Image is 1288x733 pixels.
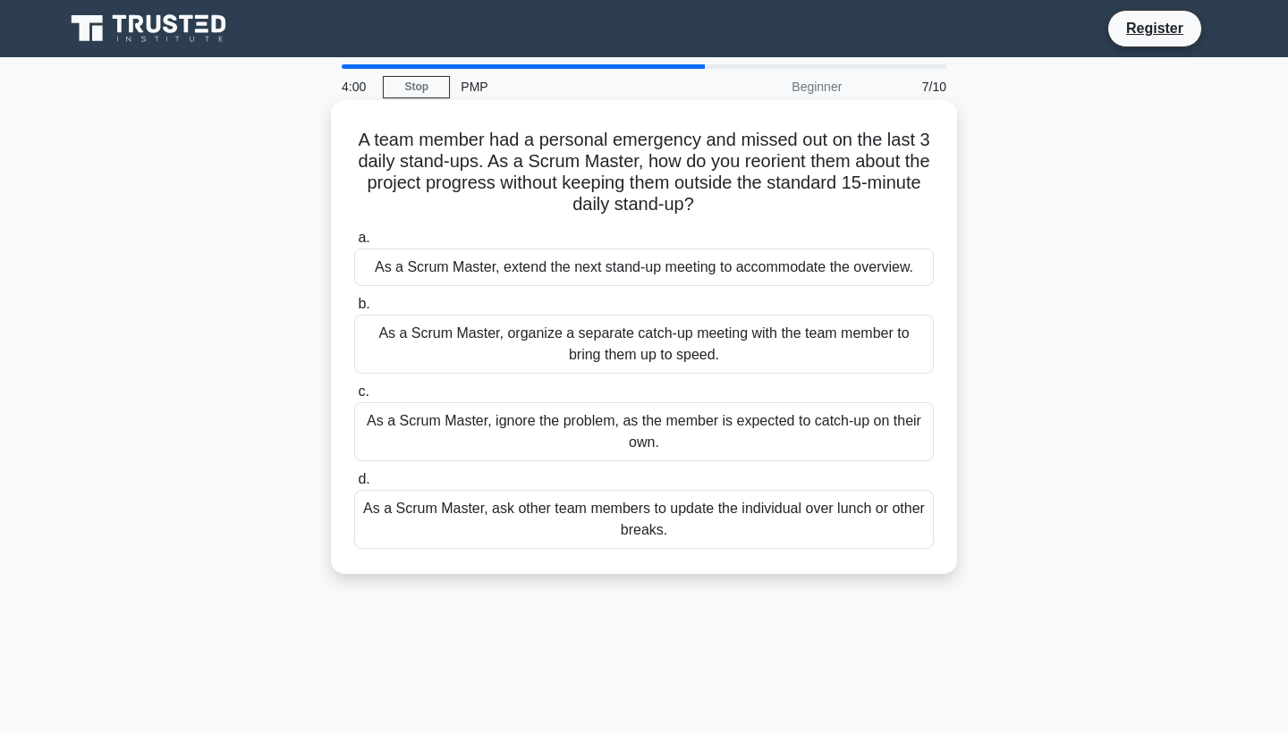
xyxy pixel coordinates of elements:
[358,383,369,399] span: c.
[696,69,852,105] div: Beginner
[354,402,934,461] div: As a Scrum Master, ignore the problem, as the member is expected to catch-up on their own.
[852,69,957,105] div: 7/10
[383,76,450,98] a: Stop
[354,490,934,549] div: As a Scrum Master, ask other team members to update the individual over lunch or other breaks.
[358,230,369,245] span: a.
[358,471,369,486] span: d.
[331,69,383,105] div: 4:00
[354,315,934,374] div: As a Scrum Master, organize a separate catch-up meeting with the team member to bring them up to ...
[352,129,936,216] h5: A team member had a personal emergency and missed out on the last 3 daily stand-ups. As a Scrum M...
[354,249,934,286] div: As a Scrum Master, extend the next stand-up meeting to accommodate the overview.
[1115,17,1194,39] a: Register
[450,69,696,105] div: PMP
[358,296,369,311] span: b.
